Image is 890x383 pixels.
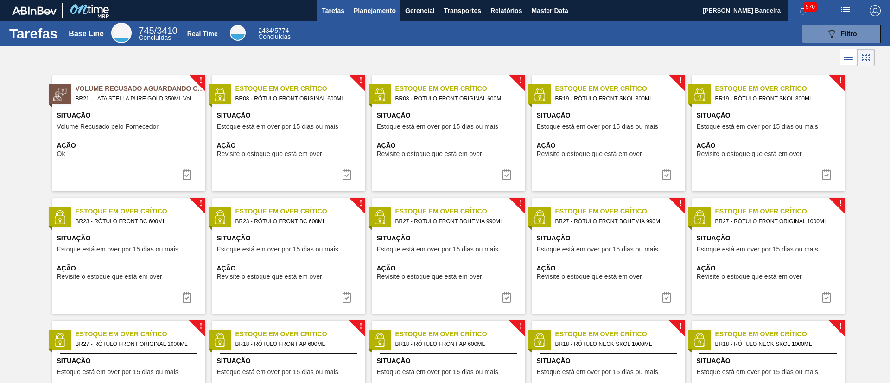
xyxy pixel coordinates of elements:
button: icon-task complete [176,288,198,307]
img: icon-task complete [341,169,352,180]
span: Transportes [444,5,481,16]
span: Situação [217,356,363,366]
span: Revisite o estoque que está em over [537,273,642,280]
span: Ok [57,151,65,157]
div: Real Time [258,28,291,40]
button: icon-task complete [815,165,838,184]
img: status [533,210,547,224]
span: Estoque em Over Crítico [395,84,525,94]
span: Estoque está em over por 15 dias ou mais [57,369,178,376]
div: Completar tarefa: 29884259 [655,288,678,307]
span: Estoque em Over Crítico [715,207,845,216]
span: Situação [697,233,843,243]
span: Concluídas [139,34,171,41]
span: BR18 - RÓTULO NECK SKOL 1000ML [555,339,678,349]
span: BR18 - RÓTULO FRONT AP 600ML [235,339,358,349]
div: Completar tarefa: 29884259 [496,288,518,307]
div: Base Line [111,23,132,43]
span: Estoque está em over por 15 dias ou mais [537,123,658,130]
span: Revisite o estoque que está em over [537,151,642,157]
span: / 5774 [258,27,289,34]
span: BR08 - RÓTULO FRONT ORIGINAL 600ML [235,94,358,104]
span: 570 [804,2,817,12]
button: icon-task complete [655,288,678,307]
span: ! [839,200,842,207]
img: status [213,210,227,224]
span: BR23 - RÓTULO FRONT BC 600ML [235,216,358,226]
img: icon-task complete [501,292,512,303]
span: 2434 [258,27,273,34]
span: Estoque está em over por 15 dias ou mais [697,123,818,130]
span: BR18 - RÓTULO NECK SKOL 1000ML [715,339,838,349]
span: Situação [57,111,203,120]
span: Estoque está em over por 15 dias ou mais [537,246,658,253]
span: BR19 - RÓTULO FRONT SKOL 300ML [715,94,838,104]
span: Situação [217,233,363,243]
span: Estoque está em over por 15 dias ou mais [217,369,338,376]
span: Situação [57,233,203,243]
span: Tarefas [322,5,344,16]
span: Estoque em Over Crítico [555,329,685,339]
span: Ação [217,141,363,151]
span: Estoque está em over por 15 dias ou mais [697,369,818,376]
span: Estoque em Over Crítico [235,207,365,216]
span: Relatórios [490,5,522,16]
img: TNhmsLtSVTkK8tSr43FrP2fwEKptu5GPRR3wAAAABJRU5ErkJggg== [12,6,57,15]
span: BR27 - RÓTULO FRONT ORIGINAL 1000ML [715,216,838,226]
span: Estoque em Over Crítico [715,84,845,94]
span: Volume Recusado Aguardando Ciência [76,84,205,94]
span: Situação [537,233,683,243]
span: Estoque está em over por 15 dias ou mais [217,246,338,253]
h1: Tarefas [9,28,58,39]
span: Estoque em Over Crítico [76,329,205,339]
span: Ação [377,141,523,151]
img: status [693,88,706,101]
span: Ação [537,264,683,273]
button: Filtro [802,25,881,43]
span: ! [199,77,202,84]
img: status [53,210,67,224]
span: Ação [57,141,203,151]
span: Revisite o estoque que está em over [57,273,162,280]
span: Estoque em Over Crítico [555,207,685,216]
img: status [53,88,67,101]
span: Estoque está em over por 15 dias ou mais [57,246,178,253]
span: Revisite o estoque que está em over [697,273,802,280]
div: Base Line [139,27,177,41]
img: icon-task complete [821,292,832,303]
span: BR27 - RÓTULO FRONT BOHEMIA 990ML [395,216,518,226]
button: icon-task complete [496,288,518,307]
span: Estoque em Over Crítico [235,84,365,94]
img: icon-task complete [341,292,352,303]
span: Estoque está em over por 15 dias ou mais [217,123,338,130]
img: userActions [840,5,851,16]
div: Completar tarefa: 29884257 [655,165,678,184]
span: ! [519,77,522,84]
img: status [693,210,706,224]
span: ! [359,323,362,330]
span: BR27 - RÓTULO FRONT ORIGINAL 1000ML [76,339,198,349]
span: Estoque está em over por 15 dias ou mais [697,246,818,253]
span: ! [679,77,682,84]
span: Situação [377,111,523,120]
span: Estoque em Over Crítico [395,329,525,339]
span: Planejamento [354,5,396,16]
span: ! [519,200,522,207]
span: ! [199,323,202,330]
span: Estoque em Over Crítico [235,329,365,339]
div: Completar tarefa: 29883979 [176,165,198,184]
div: Completar tarefa: 29884258 [176,288,198,307]
span: BR18 - RÓTULO FRONT AP 600ML [395,339,518,349]
span: / 3410 [139,25,177,36]
img: icon-task-complete [181,169,192,180]
span: Revisite o estoque que está em over [697,151,802,157]
span: ! [359,77,362,84]
button: icon-task complete [336,165,358,184]
span: ! [519,323,522,330]
span: Estoque em Over Crítico [76,207,205,216]
span: Estoque em Over Crítico [395,207,525,216]
span: Concluídas [258,33,291,40]
img: Logout [870,5,881,16]
img: status [213,88,227,101]
img: status [373,88,387,101]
